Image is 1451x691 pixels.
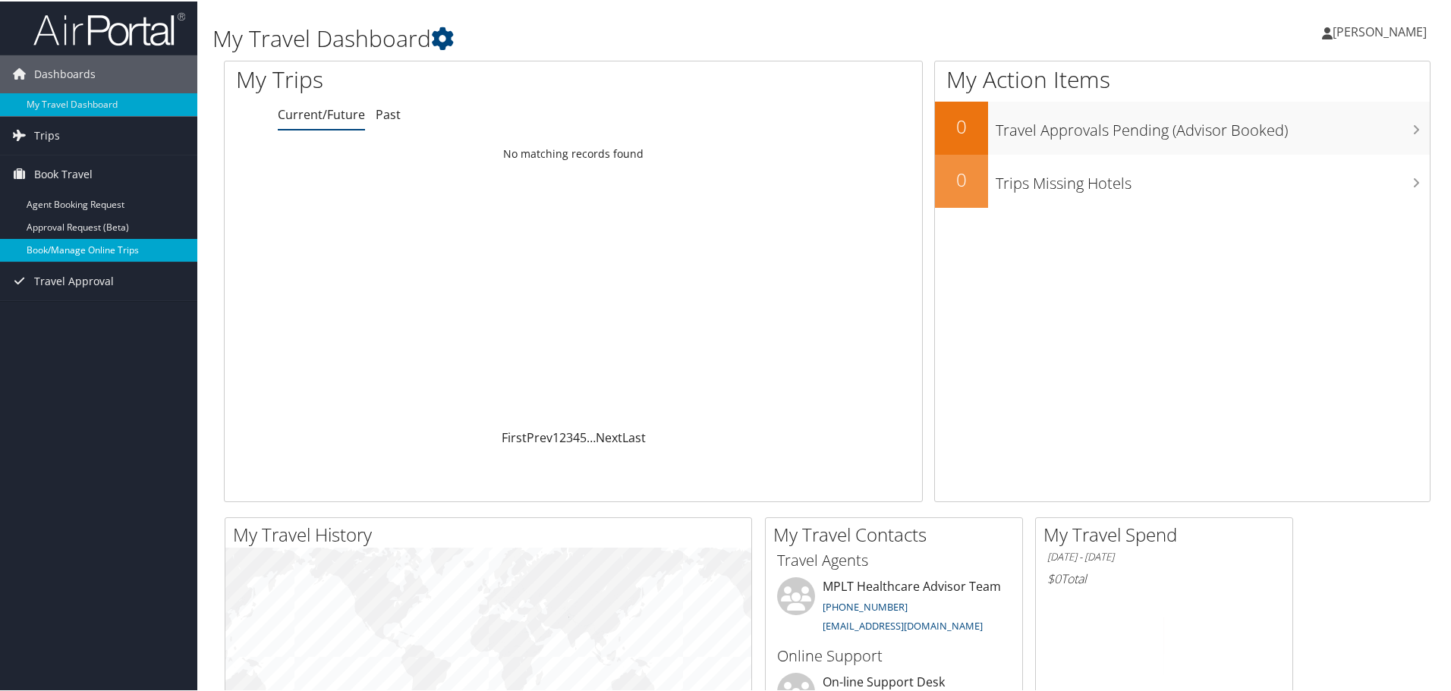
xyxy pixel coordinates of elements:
[596,428,622,444] a: Next
[587,428,596,444] span: …
[773,520,1022,546] h2: My Travel Contacts
[527,428,552,444] a: Prev
[566,428,573,444] a: 3
[777,548,1011,570] h3: Travel Agents
[1322,8,1442,53] a: [PERSON_NAME]
[935,62,1430,94] h1: My Action Items
[1043,520,1292,546] h2: My Travel Spend
[278,105,365,121] a: Current/Future
[935,153,1430,206] a: 0Trips Missing Hotels
[225,139,922,166] td: No matching records found
[559,428,566,444] a: 2
[236,62,620,94] h1: My Trips
[1047,548,1281,563] h6: [DATE] - [DATE]
[580,428,587,444] a: 5
[996,164,1430,193] h3: Trips Missing Hotels
[233,520,751,546] h2: My Travel History
[573,428,580,444] a: 4
[823,598,908,612] a: [PHONE_NUMBER]
[622,428,646,444] a: Last
[777,644,1011,665] h3: Online Support
[935,112,988,138] h2: 0
[212,21,1032,53] h1: My Travel Dashboard
[502,428,527,444] a: First
[770,576,1018,638] li: MPLT Healthcare Advisor Team
[34,261,114,299] span: Travel Approval
[34,154,93,192] span: Book Travel
[823,617,983,631] a: [EMAIL_ADDRESS][DOMAIN_NAME]
[34,54,96,92] span: Dashboards
[935,100,1430,153] a: 0Travel Approvals Pending (Advisor Booked)
[1047,569,1061,586] span: $0
[935,165,988,191] h2: 0
[552,428,559,444] a: 1
[1333,22,1427,39] span: [PERSON_NAME]
[1047,569,1281,586] h6: Total
[34,115,60,153] span: Trips
[376,105,401,121] a: Past
[996,111,1430,140] h3: Travel Approvals Pending (Advisor Booked)
[33,10,185,46] img: airportal-logo.png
